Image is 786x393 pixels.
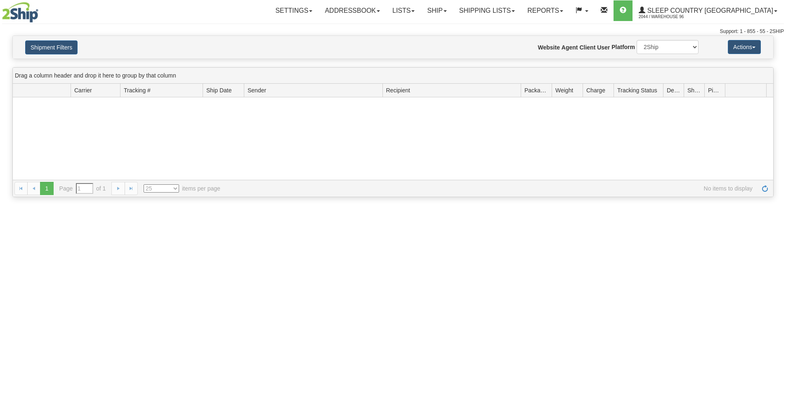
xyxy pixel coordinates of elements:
[40,182,53,195] span: 1
[758,182,772,195] a: Refresh
[269,0,319,21] a: Settings
[538,43,560,52] label: Website
[562,43,578,52] label: Agent
[421,0,453,21] a: Ship
[617,86,657,94] span: Tracking Status
[524,86,548,94] span: Packages
[13,68,773,84] div: grid grouping header
[319,0,386,21] a: Addressbook
[687,86,701,94] span: Shipment Issues
[74,86,92,94] span: Carrier
[579,43,595,52] label: Client
[633,0,784,21] a: Sleep Country [GEOGRAPHIC_DATA] 2044 / Warehouse 96
[206,86,231,94] span: Ship Date
[645,7,773,14] span: Sleep Country [GEOGRAPHIC_DATA]
[59,183,106,194] span: Page of 1
[144,184,220,193] span: items per page
[728,40,761,54] button: Actions
[124,86,151,94] span: Tracking #
[597,43,610,52] label: User
[2,28,784,35] div: Support: 1 - 855 - 55 - 2SHIP
[248,86,266,94] span: Sender
[586,86,605,94] span: Charge
[667,86,680,94] span: Delivery Status
[386,86,410,94] span: Recipient
[386,0,421,21] a: Lists
[639,13,701,21] span: 2044 / Warehouse 96
[611,43,635,51] label: Platform
[708,86,722,94] span: Pickup Status
[453,0,521,21] a: Shipping lists
[25,40,78,54] button: Shipment Filters
[555,86,573,94] span: Weight
[2,2,38,23] img: logo2044.jpg
[232,184,753,193] span: No items to display
[521,0,569,21] a: Reports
